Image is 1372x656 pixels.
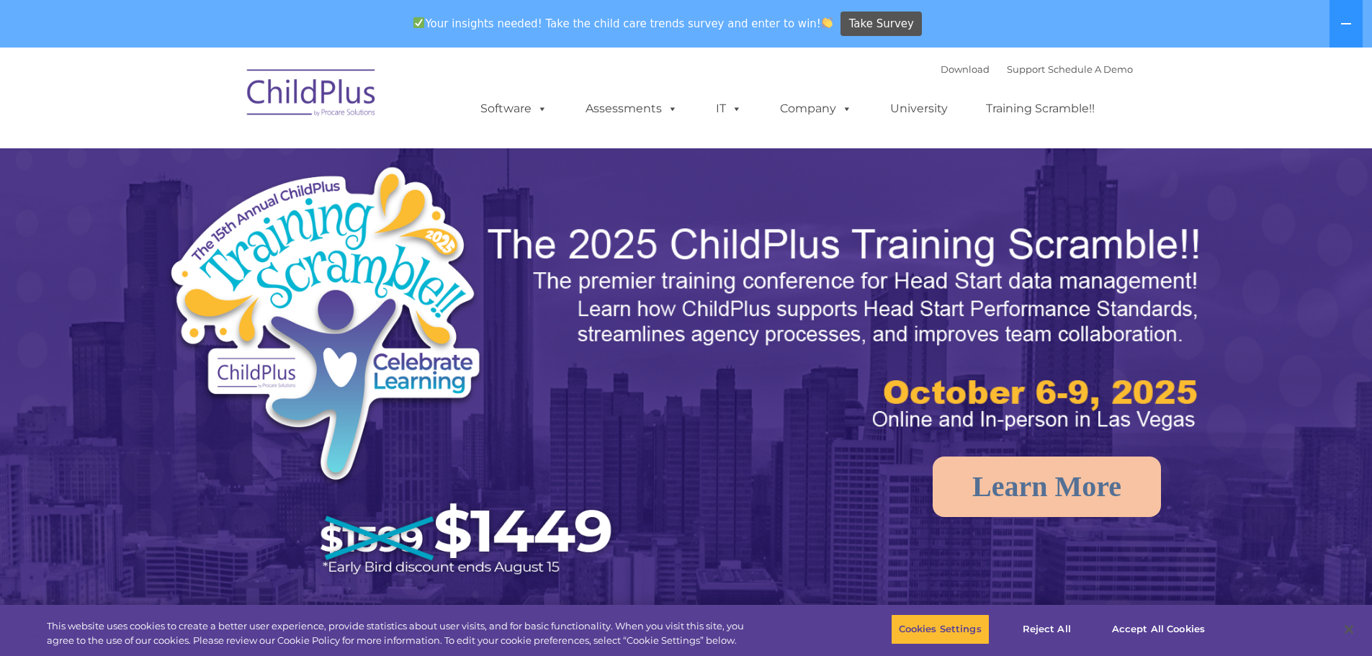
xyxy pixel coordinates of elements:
a: Take Survey [840,12,922,37]
a: Software [466,94,562,123]
span: Last name [200,95,244,106]
span: Take Survey [849,12,914,37]
font: | [941,63,1133,75]
img: 👏 [822,17,833,28]
a: Learn More [933,457,1161,517]
a: Training Scramble!! [972,94,1109,123]
a: Download [941,63,990,75]
button: Accept All Cookies [1104,614,1213,644]
a: Schedule A Demo [1048,63,1133,75]
button: Close [1333,614,1365,645]
button: Reject All [1002,614,1092,644]
img: ChildPlus by Procare Solutions [240,59,384,131]
a: Support [1007,63,1045,75]
a: Assessments [571,94,692,123]
a: IT [701,94,756,123]
span: Phone number [200,154,261,165]
a: Company [766,94,866,123]
span: Your insights needed! Take the child care trends survey and enter to win! [408,9,839,37]
img: ✅ [413,17,424,28]
a: University [876,94,962,123]
div: This website uses cookies to create a better user experience, provide statistics about user visit... [47,619,755,647]
button: Cookies Settings [891,614,990,644]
